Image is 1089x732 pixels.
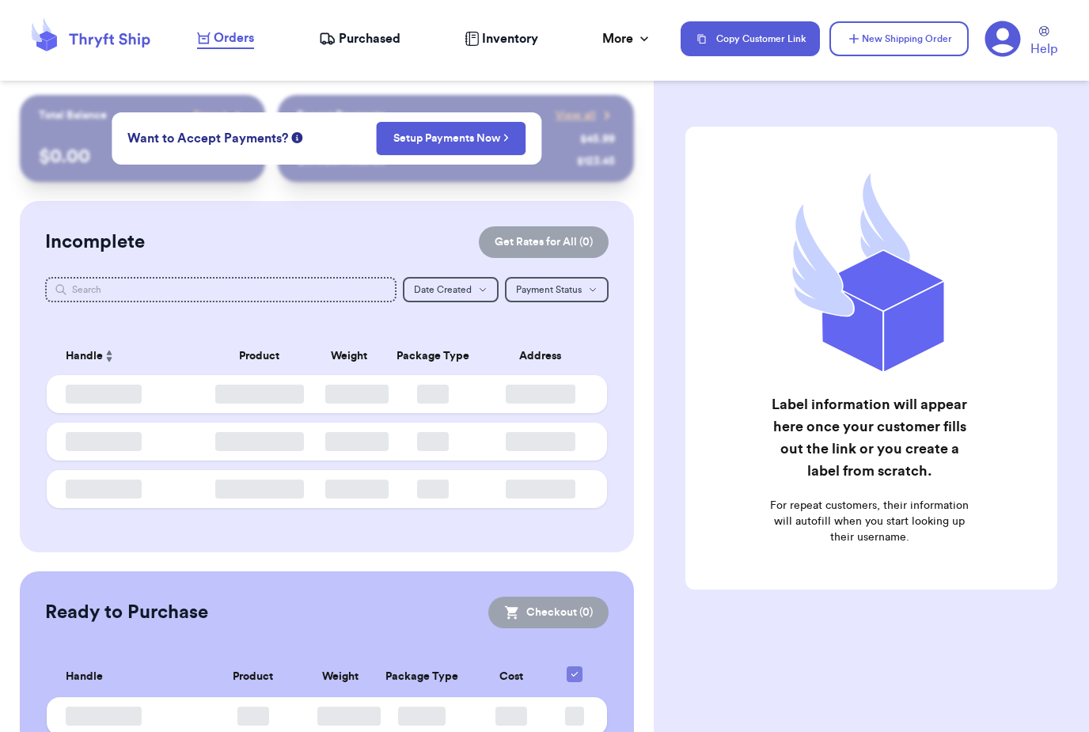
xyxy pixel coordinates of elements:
th: Cost [471,657,552,697]
th: Weight [316,337,383,375]
a: Inventory [465,29,538,48]
a: Help [1030,26,1057,59]
button: Checkout (0) [488,597,609,628]
p: $ 0.00 [39,144,246,169]
p: Recent Payments [297,108,385,123]
h2: Ready to Purchase [45,600,208,625]
button: Sort ascending [103,347,116,366]
span: Payout [193,108,227,123]
span: Handle [66,348,103,365]
button: Payment Status [505,277,609,302]
span: Want to Accept Payments? [127,129,288,148]
a: View all [556,108,615,123]
span: Inventory [482,29,538,48]
span: Date Created [414,285,472,294]
a: Purchased [319,29,400,48]
h2: Incomplete [45,229,145,255]
div: More [602,29,652,48]
span: Handle [66,669,103,685]
button: Get Rates for All (0) [479,226,609,258]
th: Product [203,337,316,375]
a: Setup Payments Now [393,131,510,146]
th: Weight [308,657,373,697]
div: $ 123.45 [577,154,615,169]
span: Purchased [339,29,400,48]
span: View all [556,108,596,123]
th: Address [484,337,607,375]
a: Orders [197,28,254,49]
span: Help [1030,40,1057,59]
button: Copy Customer Link [681,21,820,56]
button: New Shipping Order [829,21,969,56]
p: Total Balance [39,108,107,123]
div: $ 45.99 [580,131,615,147]
th: Package Type [383,337,484,375]
p: For repeat customers, their information will autofill when you start looking up their username. [766,498,973,545]
th: Package Type [373,657,471,697]
h2: Label information will appear here once your customer fills out the link or you create a label fr... [766,393,973,482]
button: Setup Payments Now [377,122,526,155]
span: Orders [214,28,254,47]
input: Search [45,277,397,302]
button: Date Created [403,277,499,302]
th: Product [199,657,307,697]
a: Payout [193,108,246,123]
span: Payment Status [516,285,582,294]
